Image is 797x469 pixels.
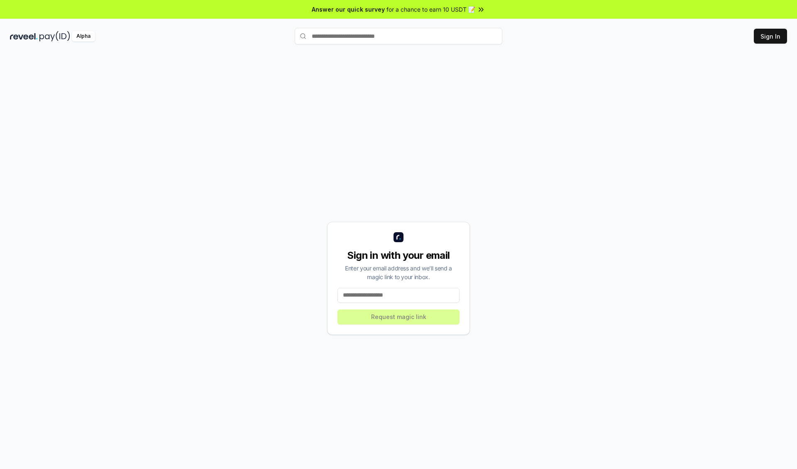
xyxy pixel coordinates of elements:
span: Answer our quick survey [312,5,385,14]
span: for a chance to earn 10 USDT 📝 [386,5,475,14]
div: Alpha [72,31,95,42]
img: pay_id [39,31,70,42]
button: Sign In [754,29,787,44]
img: reveel_dark [10,31,38,42]
img: logo_small [394,232,403,242]
div: Enter your email address and we’ll send a magic link to your inbox. [337,264,460,281]
div: Sign in with your email [337,249,460,262]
